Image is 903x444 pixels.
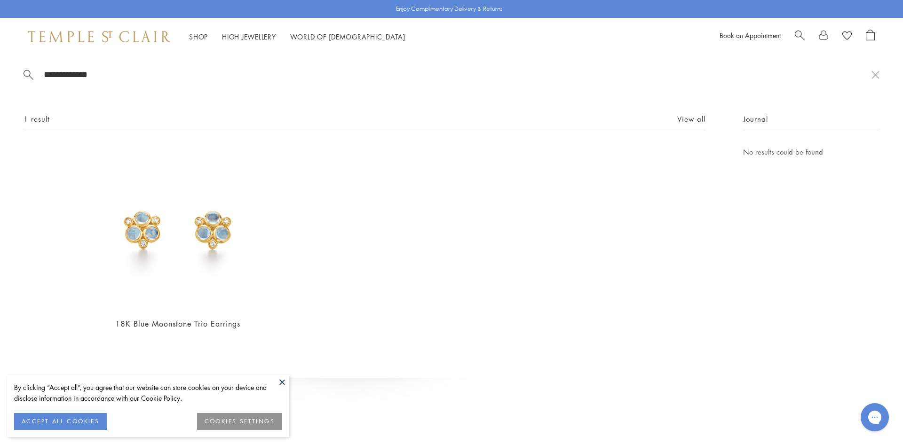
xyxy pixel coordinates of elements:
[115,319,240,329] a: 18K Blue Moonstone Trio Earrings
[28,31,170,42] img: Temple St. Clair
[96,146,259,309] img: 18K Blue Moonstone Trio Earrings
[197,413,282,430] button: COOKIES SETTINGS
[677,114,705,124] a: View all
[14,382,282,404] div: By clicking “Accept all”, you agree that our website can store cookies on your device and disclos...
[866,30,875,44] a: Open Shopping Bag
[189,32,208,41] a: ShopShop
[743,146,879,158] p: No results could be found
[290,32,405,41] a: World of [DEMOGRAPHIC_DATA]World of [DEMOGRAPHIC_DATA]
[396,4,503,14] p: Enjoy Complimentary Delivery & Returns
[24,113,50,125] span: 1 result
[14,413,107,430] button: ACCEPT ALL COOKIES
[856,400,894,435] iframe: Gorgias live chat messenger
[189,31,405,43] nav: Main navigation
[743,113,768,125] span: Journal
[842,30,852,44] a: View Wishlist
[720,31,781,40] a: Book an Appointment
[795,30,805,44] a: Search
[222,32,276,41] a: High JewelleryHigh Jewellery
